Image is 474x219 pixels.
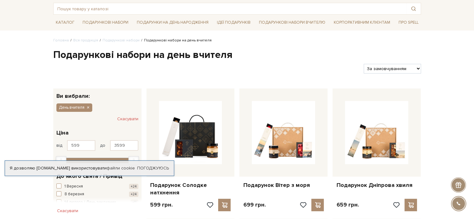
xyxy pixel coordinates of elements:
span: +11 [131,200,138,205]
a: Каталог [53,18,77,27]
div: Min [56,156,66,165]
a: Подарунок Вітер з моря [243,182,324,189]
input: Ціна [110,140,138,151]
a: Подарункові набори Вчителю [256,17,328,28]
a: Погоджуюсь [137,165,169,171]
button: День вчителя [56,103,92,112]
li: Подарункові набори на день вчителя [140,38,212,43]
div: Ви вибрали: [53,88,141,99]
span: +24 [129,184,138,189]
div: Max [128,156,139,165]
span: 1 Вересня [65,183,83,190]
button: Скасувати [117,114,138,124]
a: Вся продукція [73,38,98,43]
a: Подарункові набори [103,38,140,43]
p: 599 грн. [150,201,173,208]
button: 14 лютого / День закоханих +11 [56,199,138,206]
input: Пошук товару у каталозі [54,3,406,14]
button: Скасувати [53,206,82,216]
button: 8 березня +24 [56,191,138,198]
span: Ціна [56,129,69,137]
a: Ідеї подарунків [214,18,253,27]
span: до [100,143,105,148]
input: Ціна [67,140,95,151]
a: Подарунок Солодке натхнення [150,182,231,196]
span: День вчителя [59,105,84,110]
div: Я дозволяю [DOMAIN_NAME] використовувати [5,165,174,171]
a: Подарунок Дніпрова хвиля [336,182,417,189]
a: Подарунки на День народження [134,18,211,27]
h1: Подарункові набори на день вчителя [53,49,421,62]
span: +24 [129,192,138,197]
button: 1 Вересня +24 [56,183,138,190]
span: 8 березня [65,191,84,198]
a: Корпоративним клієнтам [331,18,393,27]
a: файли cookie [107,165,135,171]
a: Головна [53,38,69,43]
a: Про Spell [396,18,421,27]
p: 699 грн. [243,201,266,208]
p: 659 грн. [336,201,359,208]
a: Подарункові набори [80,18,131,27]
span: До якого свята / Привід [56,172,122,180]
button: Пошук товару у каталозі [406,3,421,14]
span: 14 лютого / День закоханих [65,199,116,206]
span: від [56,143,62,148]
